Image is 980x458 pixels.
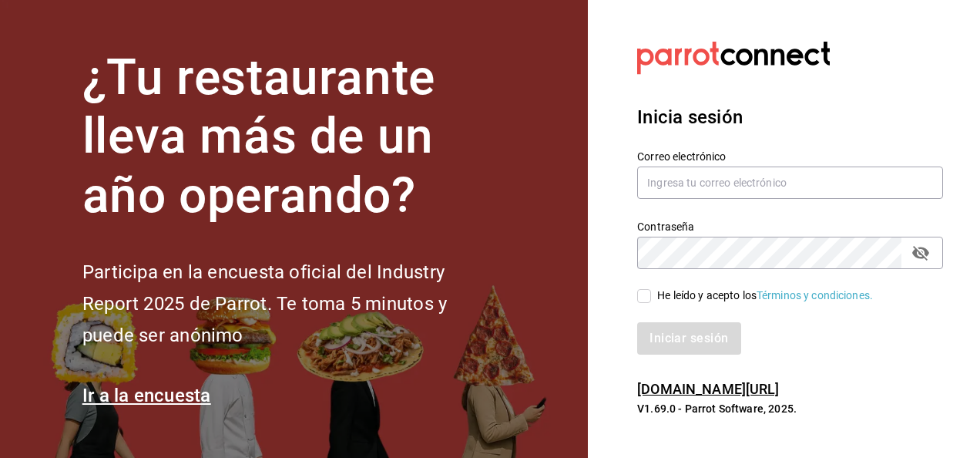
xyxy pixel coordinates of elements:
[637,103,943,131] h3: Inicia sesión
[637,401,943,416] p: V1.69.0 - Parrot Software, 2025.
[637,221,943,231] label: Contraseña
[757,289,873,301] a: Términos y condiciones.
[82,257,498,351] h2: Participa en la encuesta oficial del Industry Report 2025 de Parrot. Te toma 5 minutos y puede se...
[637,381,779,397] a: [DOMAIN_NAME][URL]
[82,385,211,406] a: Ir a la encuesta
[657,288,873,304] div: He leído y acepto los
[82,49,498,226] h1: ¿Tu restaurante lleva más de un año operando?
[908,240,934,266] button: passwordField
[637,167,943,199] input: Ingresa tu correo electrónico
[637,150,943,161] label: Correo electrónico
